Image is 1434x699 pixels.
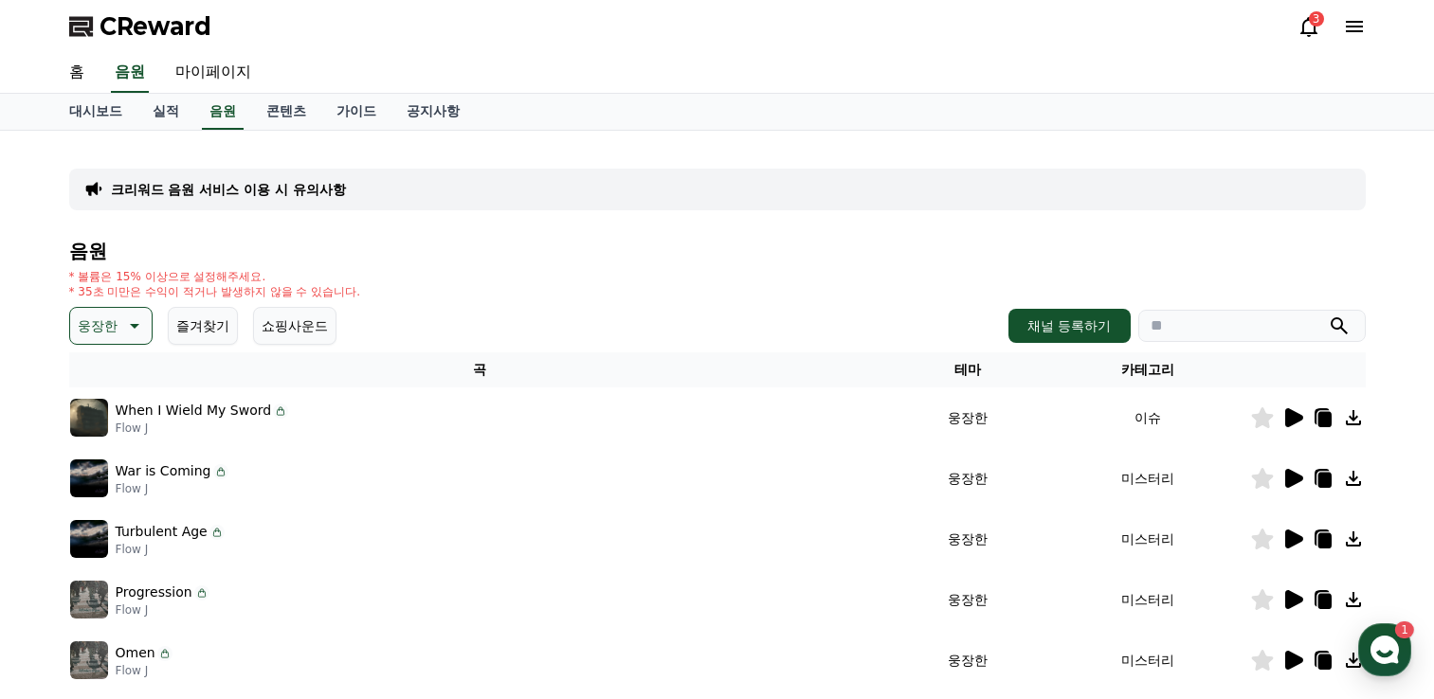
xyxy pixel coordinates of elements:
[111,53,149,93] a: 음원
[116,663,172,678] p: Flow J
[116,421,289,436] p: Flow J
[54,53,100,93] a: 홈
[168,307,238,345] button: 즐겨찾기
[100,11,211,42] span: CReward
[69,11,211,42] a: CReward
[1045,352,1250,387] th: 카테고리
[890,448,1045,509] td: 웅장한
[54,94,137,130] a: 대시보드
[202,94,244,130] a: 음원
[890,569,1045,630] td: 웅장한
[1045,569,1250,630] td: 미스터리
[1045,387,1250,448] td: 이슈
[116,602,209,618] p: Flow J
[70,581,108,618] img: music
[137,94,194,130] a: 실적
[253,307,336,345] button: 쇼핑사운드
[70,641,108,679] img: music
[116,582,192,602] p: Progression
[890,387,1045,448] td: 웅장한
[69,307,153,345] button: 웅장한
[78,313,118,339] p: 웅장한
[69,269,361,284] p: * 볼륨은 15% 이상으로 설정해주세요.
[1045,630,1250,690] td: 미스터리
[116,522,208,542] p: Turbulent Age
[391,94,475,130] a: 공지사항
[69,284,361,299] p: * 35초 미만은 수익이 적거나 발생하지 않을 수 있습니다.
[116,401,272,421] p: When I Wield My Sword
[116,461,211,481] p: War is Coming
[321,94,391,130] a: 가이드
[69,352,890,387] th: 곡
[69,241,1366,261] h4: 음원
[1008,309,1130,343] button: 채널 등록하기
[1309,11,1324,27] div: 3
[70,520,108,558] img: music
[890,509,1045,569] td: 웅장한
[116,481,228,496] p: Flow J
[890,352,1045,387] th: 테마
[111,180,346,199] a: 크리워드 음원 서비스 이용 시 유의사항
[890,630,1045,690] td: 웅장한
[116,542,225,557] p: Flow J
[251,94,321,130] a: 콘텐츠
[70,459,108,497] img: music
[1045,448,1250,509] td: 미스터리
[70,399,108,437] img: music
[1298,15,1320,38] a: 3
[160,53,266,93] a: 마이페이지
[1045,509,1250,569] td: 미스터리
[116,643,155,663] p: Omen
